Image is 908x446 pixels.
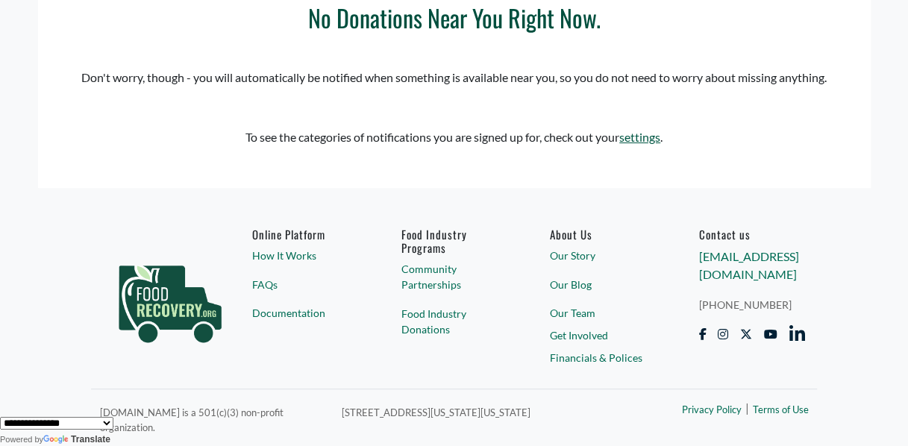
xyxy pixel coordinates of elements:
p: Don't worry, though - you will automatically be notified when something is available near you, so... [68,69,841,87]
a: Our Story [550,248,656,263]
a: FAQs [252,277,358,292]
span: | [745,399,748,417]
a: About Us [550,227,656,241]
a: Privacy Policy [681,403,741,418]
a: How It Works [252,248,358,263]
h2: No Donations Near You Right Now. [68,4,841,32]
h6: Online Platform [252,227,358,241]
a: Terms of Use [752,403,808,418]
a: Financials & Polices [550,350,656,365]
h6: Contact us [698,227,804,241]
a: Food Industry Donations [401,306,507,337]
p: [DOMAIN_NAME] is a 501(c)(3) non-profit organization. [100,403,325,435]
a: Translate [43,434,110,445]
a: [PHONE_NUMBER] [698,297,804,312]
img: food_recovery_green_logo-76242d7a27de7ed26b67be613a865d9c9037ba317089b267e0515145e5e51427.png [103,227,237,369]
img: Google Translate [43,435,71,445]
h6: Food Industry Programs [401,227,507,254]
a: [EMAIL_ADDRESS][DOMAIN_NAME] [698,249,798,281]
p: To see the categories of notifications you are signed up for, check out your . [68,128,841,146]
a: Our Team [550,305,656,321]
a: Get Involved [550,327,656,343]
p: [STREET_ADDRESS][US_STATE][US_STATE] [342,403,627,421]
a: Our Blog [550,277,656,292]
a: Community Partnerships [401,261,507,292]
a: Documentation [252,305,358,321]
a: settings [619,130,660,144]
